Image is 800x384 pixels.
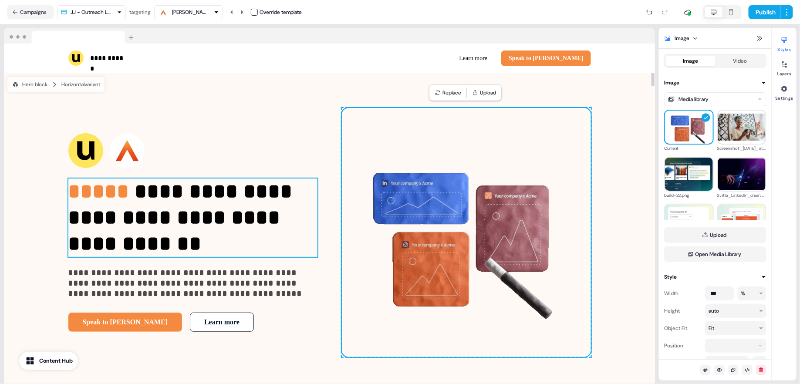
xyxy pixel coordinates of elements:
button: Publish [749,5,781,19]
div: Object Fit [664,321,702,335]
div: Width [664,286,702,300]
img: Browser topbar [4,28,138,44]
div: Corner radius [664,356,702,370]
button: Speak to [PERSON_NAME] [68,313,182,332]
div: Style [664,273,677,281]
button: Layers [772,57,797,77]
button: Settings [772,82,797,101]
div: Fit [709,324,714,333]
button: [PERSON_NAME] [154,5,223,19]
div: Image [675,34,689,43]
button: Upload [664,227,766,243]
button: Campaigns [7,5,54,19]
img: Svitla_LinkedIn_clean.png [718,158,766,190]
div: Speak to [PERSON_NAME]Learn more [68,313,317,332]
div: targeting [129,8,151,17]
button: Replace [431,87,465,99]
button: Learn more [452,51,494,66]
div: Svitla_LinkedIn_clean.png [717,192,767,199]
button: Fit [705,321,766,335]
button: Learn more [190,313,254,332]
button: Speak to [PERSON_NAME] [501,51,591,66]
img: Image [342,108,591,357]
div: Horizontal variant [61,80,100,89]
div: Override template [260,8,302,17]
div: Learn moreSpeak to [PERSON_NAME] [333,51,591,66]
div: Current [664,145,714,152]
button: Image [666,56,716,66]
div: Screenshot_[DATE]_at_10.54.34.png [717,145,767,152]
button: Content Hub [19,352,78,370]
div: build-22.png [664,192,714,199]
div: JJ - Outreach LP V3 [71,8,114,17]
div: Position [664,339,702,353]
button: Style [664,273,766,281]
img: build-3.png [718,204,766,238]
div: Video [733,57,747,65]
button: Styles [772,33,797,52]
div: Media library [678,95,709,104]
div: Image [664,78,679,87]
img: Current [665,103,713,151]
div: Image [683,57,698,65]
img: Screenshot_2025-09-24_at_10.54.34.png [718,114,766,141]
button: Video [716,56,765,66]
div: Content Hub [39,357,73,365]
button: Upload [469,87,500,99]
img: build-4.png [665,204,713,238]
div: auto [709,307,719,315]
div: Height [664,304,702,318]
button: Image [664,78,766,87]
div: [PERSON_NAME] [172,8,207,17]
div: % [741,289,746,298]
img: build-22.png [665,157,713,191]
button: Open Media Library [664,246,766,262]
div: Hero block [12,80,47,89]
